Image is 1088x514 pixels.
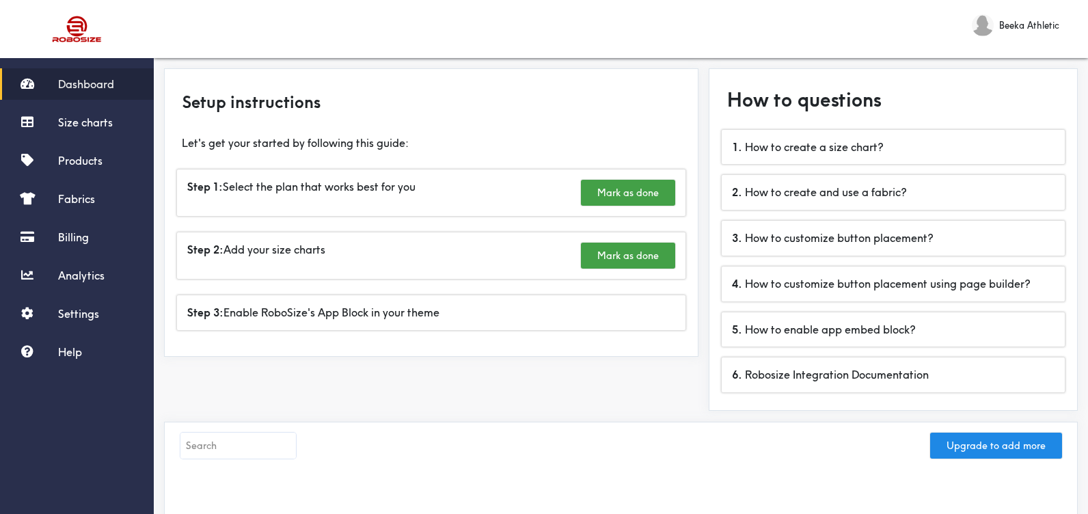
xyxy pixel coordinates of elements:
[722,221,1065,256] div: How to customize button placement?
[722,267,1065,301] div: How to customize button placement using page builder?
[187,306,223,319] b: Step 3:
[972,14,994,36] img: Beeka Athletic
[732,185,742,199] b: 2 .
[722,312,1065,347] div: How to enable app embed block?
[187,243,223,256] b: Step 2:
[58,307,99,321] span: Settings
[722,175,1065,210] div: How to create and use a fabric?
[172,133,691,150] div: Let's get your started by following this guide:
[177,232,685,279] div: Add your size charts
[58,269,105,282] span: Analytics
[187,180,223,193] b: Step 1:
[58,77,114,91] span: Dashboard
[172,76,691,128] div: Setup instructions
[58,230,89,244] span: Billing
[58,192,95,206] span: Fabrics
[999,18,1059,33] span: Beeka Athletic
[716,76,1070,124] div: How to questions
[732,140,742,154] b: 1 .
[732,368,742,381] b: 6 .
[58,116,113,129] span: Size charts
[722,130,1065,165] div: How to create a size chart?
[581,243,675,269] button: Mark as done
[581,180,675,206] button: Mark as done
[722,357,1065,392] div: Robosize Integration Documentation
[58,345,82,359] span: Help
[732,323,742,336] b: 5 .
[177,170,685,216] div: Select the plan that works best for you
[26,10,128,48] img: Robosize
[58,154,103,167] span: Products
[732,231,742,245] b: 3 .
[732,277,742,290] b: 4 .
[930,433,1062,459] button: Upgrade to add more
[180,433,296,459] input: Search
[177,295,685,330] div: Enable RoboSize's App Block in your theme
